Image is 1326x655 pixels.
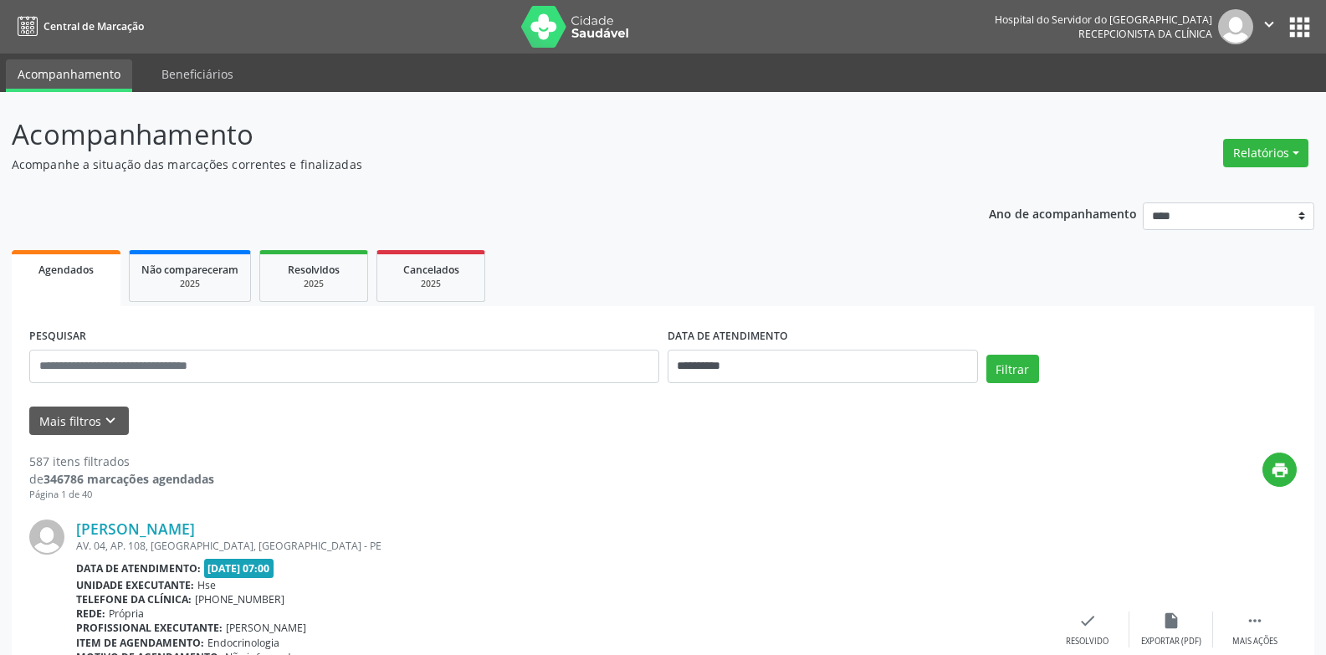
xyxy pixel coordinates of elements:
div: 587 itens filtrados [29,453,214,470]
label: DATA DE ATENDIMENTO [668,324,788,350]
div: Resolvido [1066,636,1108,647]
img: img [29,519,64,555]
div: 2025 [272,278,356,290]
p: Acompanhe a situação das marcações correntes e finalizadas [12,156,924,173]
div: 2025 [389,278,473,290]
b: Item de agendamento: [76,636,204,650]
button: Relatórios [1223,139,1308,167]
span: [PHONE_NUMBER] [195,592,284,606]
span: Recepcionista da clínica [1078,27,1212,41]
div: Página 1 de 40 [29,488,214,502]
b: Data de atendimento: [76,561,201,576]
span: [DATE] 07:00 [204,559,274,578]
i:  [1246,612,1264,630]
span: Central de Marcação [44,19,144,33]
b: Unidade executante: [76,578,194,592]
img: img [1218,9,1253,44]
i: keyboard_arrow_down [101,412,120,430]
i: print [1271,461,1289,479]
div: Hospital do Servidor do [GEOGRAPHIC_DATA] [995,13,1212,27]
button: print [1262,453,1297,487]
a: [PERSON_NAME] [76,519,195,538]
strong: 346786 marcações agendadas [44,471,214,487]
button: Mais filtroskeyboard_arrow_down [29,407,129,436]
b: Telefone da clínica: [76,592,192,606]
a: Beneficiários [150,59,245,89]
button: Filtrar [986,355,1039,383]
b: Rede: [76,606,105,621]
a: Central de Marcação [12,13,144,40]
button: apps [1285,13,1314,42]
span: Agendados [38,263,94,277]
div: Mais ações [1232,636,1277,647]
span: Endocrinologia [207,636,279,650]
a: Acompanhamento [6,59,132,92]
span: Cancelados [403,263,459,277]
p: Ano de acompanhamento [989,202,1137,223]
span: Hse [197,578,216,592]
div: de [29,470,214,488]
p: Acompanhamento [12,114,924,156]
i: insert_drive_file [1162,612,1180,630]
b: Profissional executante: [76,621,223,635]
i:  [1260,15,1278,33]
span: Resolvidos [288,263,340,277]
div: AV. 04, AP. 108, [GEOGRAPHIC_DATA], [GEOGRAPHIC_DATA] - PE [76,539,1046,553]
label: PESQUISAR [29,324,86,350]
span: Própria [109,606,144,621]
button:  [1253,9,1285,44]
span: [PERSON_NAME] [226,621,306,635]
i: check [1078,612,1097,630]
div: 2025 [141,278,238,290]
span: Não compareceram [141,263,238,277]
div: Exportar (PDF) [1141,636,1201,647]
